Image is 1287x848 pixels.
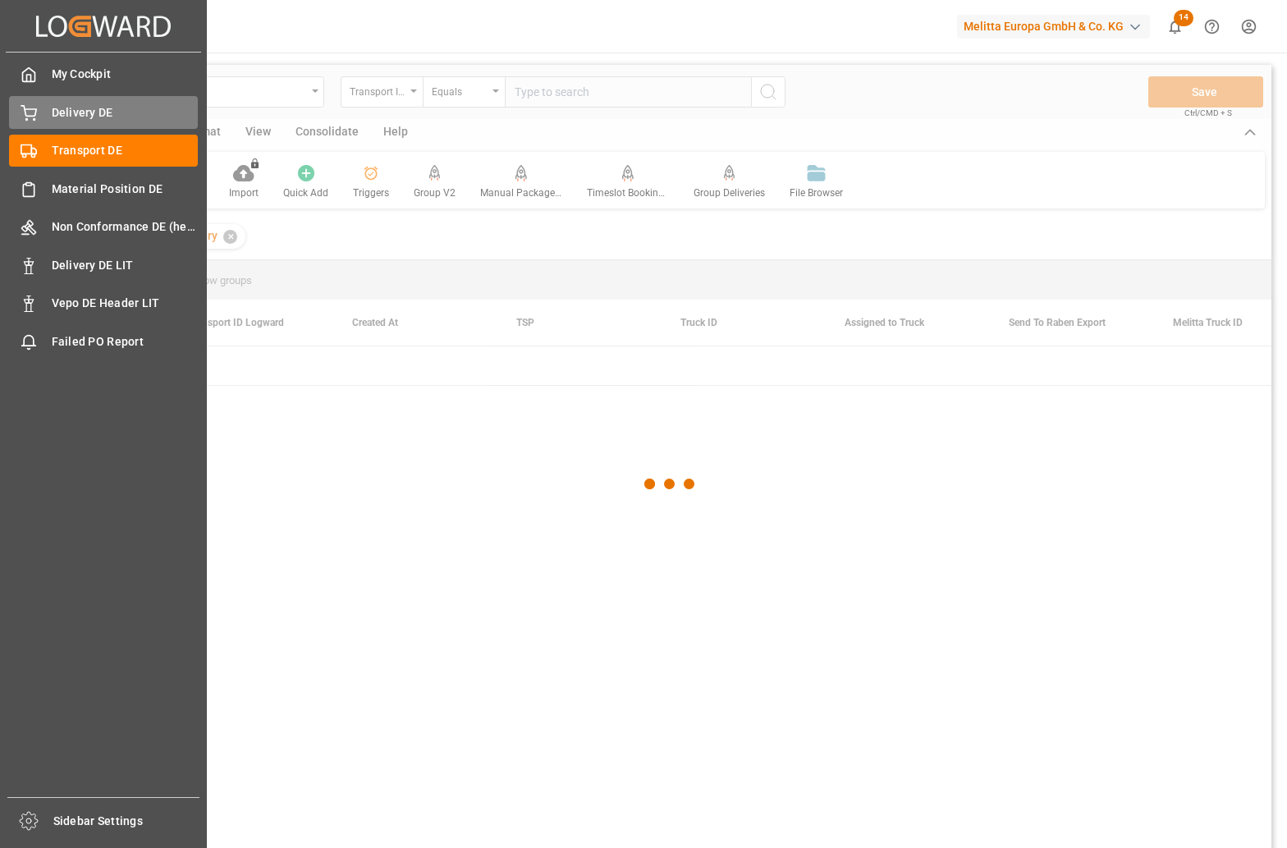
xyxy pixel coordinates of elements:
[1193,8,1230,45] button: Help Center
[52,333,199,351] span: Failed PO Report
[9,96,198,128] a: Delivery DE
[9,211,198,243] a: Non Conformance DE (header)
[1174,10,1193,26] span: 14
[52,104,199,121] span: Delivery DE
[9,287,198,319] a: Vepo DE Header LIT
[52,181,199,198] span: Material Position DE
[1156,8,1193,45] button: show 14 new notifications
[52,295,199,312] span: Vepo DE Header LIT
[52,257,199,274] span: Delivery DE LIT
[957,15,1150,39] div: Melitta Europa GmbH & Co. KG
[52,218,199,236] span: Non Conformance DE (header)
[53,813,200,830] span: Sidebar Settings
[9,325,198,357] a: Failed PO Report
[9,172,198,204] a: Material Position DE
[9,249,198,281] a: Delivery DE LIT
[957,11,1156,42] button: Melitta Europa GmbH & Co. KG
[52,142,199,159] span: Transport DE
[9,58,198,90] a: My Cockpit
[9,135,198,167] a: Transport DE
[52,66,199,83] span: My Cockpit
